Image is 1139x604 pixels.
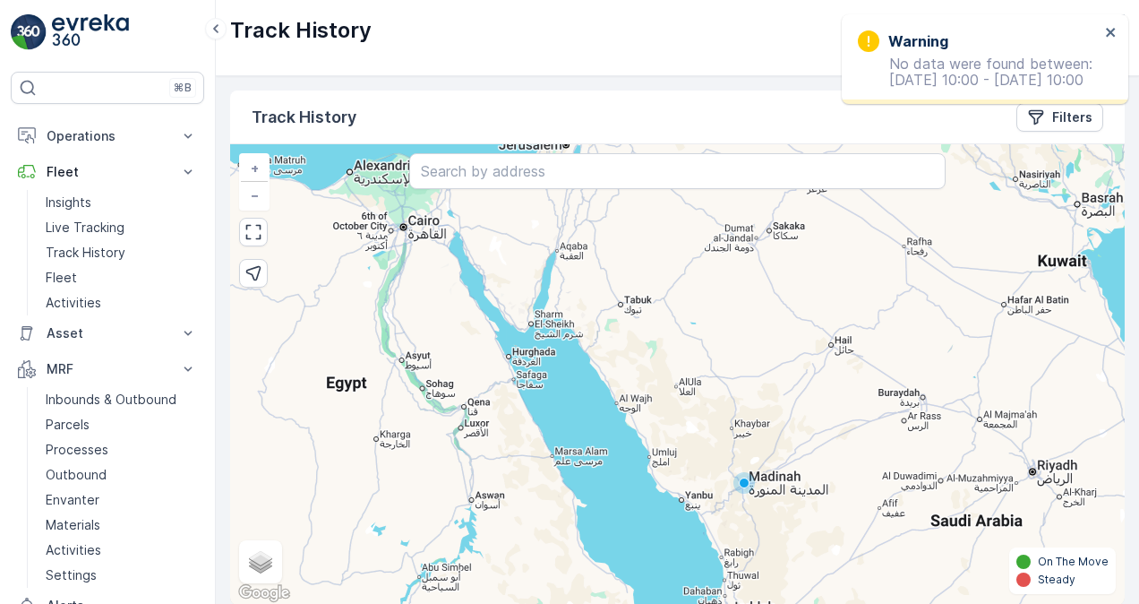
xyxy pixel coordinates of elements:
[46,491,99,509] p: Envanter
[11,351,204,387] button: MRF
[46,566,97,584] p: Settings
[47,127,168,145] p: Operations
[11,14,47,50] img: logo
[11,118,204,154] button: Operations
[252,105,356,130] p: Track History
[251,160,259,176] span: +
[39,240,204,265] a: Track History
[46,516,100,534] p: Materials
[46,391,176,409] p: Inbounds & Outbound
[241,182,268,209] a: Zoom Out
[241,155,268,182] a: Zoom In
[46,541,101,559] p: Activities
[46,466,107,484] p: Outbound
[241,542,280,582] a: Layers
[46,416,90,434] p: Parcels
[1038,555,1109,569] p: On The Move
[47,360,168,378] p: MRF
[39,387,204,412] a: Inbounds & Outbound
[858,56,1100,88] p: No data were found between: [DATE] 10:00 - [DATE] 10:00
[1038,573,1075,587] p: Steady
[888,30,948,52] h3: Warning
[1016,103,1103,132] button: Filters
[39,538,204,563] a: Activities
[46,441,108,459] p: Processes
[46,194,91,211] p: Insights
[39,462,204,488] a: Outbound
[39,513,204,538] a: Materials
[1052,108,1092,126] p: Filters
[11,154,204,190] button: Fleet
[39,437,204,462] a: Processes
[11,315,204,351] button: Asset
[52,14,129,50] img: logo_light-DOdMpM7g.png
[39,488,204,513] a: Envanter
[39,563,204,588] a: Settings
[46,219,124,237] p: Live Tracking
[46,244,125,262] p: Track History
[251,187,260,203] span: −
[47,163,168,181] p: Fleet
[46,269,77,287] p: Fleet
[230,16,372,45] p: Track History
[174,81,192,95] p: ⌘B
[409,153,946,189] input: Search by address
[39,412,204,437] a: Parcels
[39,190,204,215] a: Insights
[39,215,204,240] a: Live Tracking
[1105,25,1118,42] button: close
[47,324,168,342] p: Asset
[46,294,101,312] p: Activities
[39,265,204,290] a: Fleet
[39,290,204,315] a: Activities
